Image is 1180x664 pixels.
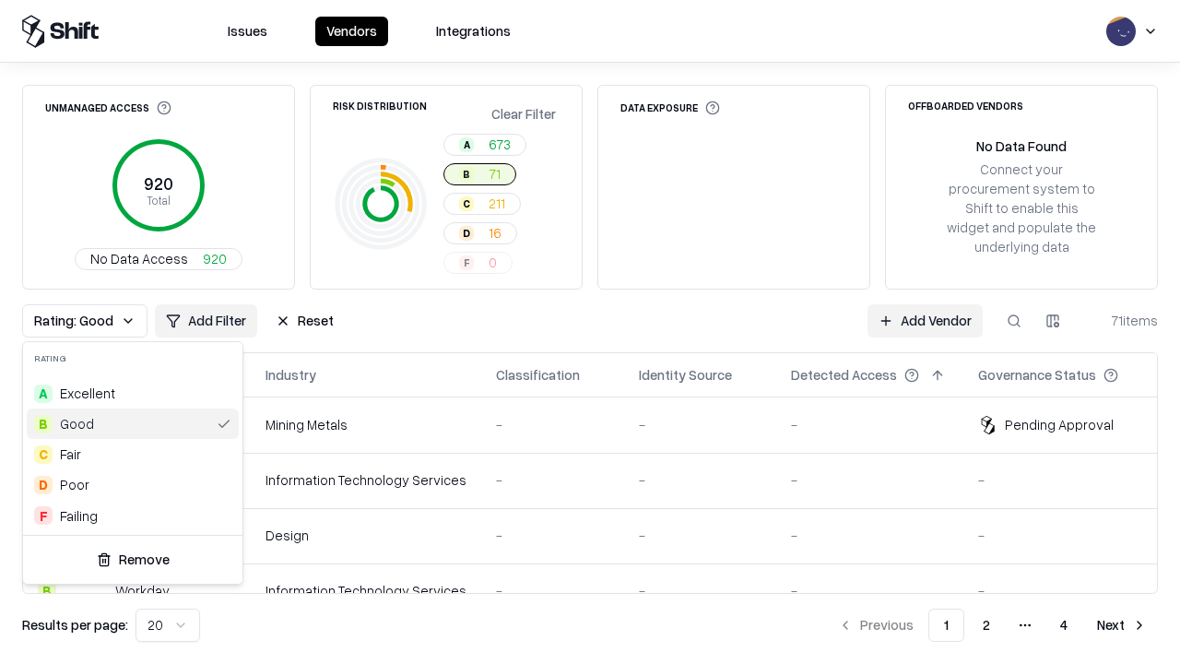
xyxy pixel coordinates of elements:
div: Rating [23,342,242,374]
div: F [34,506,53,525]
span: Excellent [60,384,115,403]
span: Fair [60,445,81,464]
button: Remove [30,543,235,576]
div: Poor [60,475,89,494]
div: B [34,415,53,433]
div: C [34,445,53,464]
span: Good [60,414,94,433]
div: Suggestions [23,374,242,535]
div: D [34,476,53,494]
div: Failing [60,506,98,526]
div: A [34,385,53,403]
